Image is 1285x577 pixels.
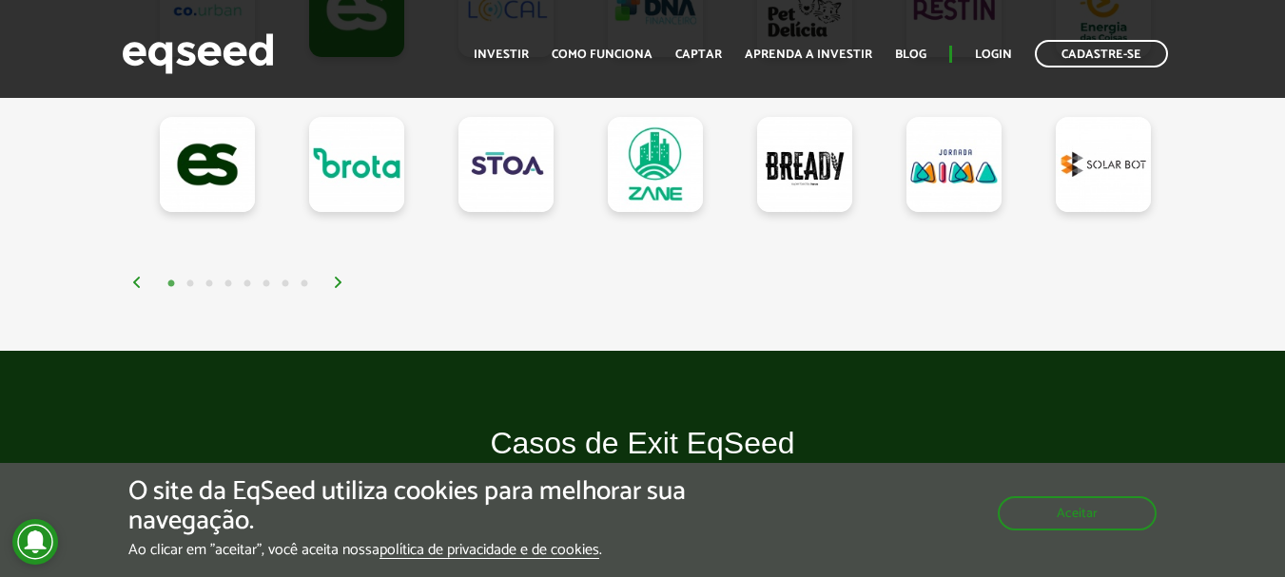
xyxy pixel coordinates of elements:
[238,275,257,294] button: 5 of 4
[975,48,1012,61] a: Login
[181,275,200,294] button: 2 of 4
[552,48,652,61] a: Como funciona
[162,275,181,294] button: 1 of 4
[219,275,238,294] button: 4 of 4
[998,496,1157,530] button: Aceitar
[1035,40,1168,67] a: Cadastre-se
[295,275,314,294] button: 8 of 4
[380,543,599,559] a: política de privacidade e de cookies
[128,541,745,559] p: Ao clicar em "aceitar", você aceita nossa .
[675,48,722,61] a: Captar
[906,117,1002,212] a: Jornada Mima
[228,427,1057,489] h2: Casos de Exit EqSeed
[895,48,926,61] a: Blog
[122,29,274,79] img: EqSeed
[309,117,404,212] a: Brota Company
[131,277,143,288] img: arrow%20left.svg
[128,477,745,536] h5: O site da EqSeed utiliza cookies para melhorar sua navegação.
[458,117,554,212] a: STOA Seguros
[608,117,703,212] a: Zane
[1056,117,1151,212] a: Solar Bot
[200,275,219,294] button: 3 of 4
[333,277,344,288] img: arrow%20right.svg
[276,275,295,294] button: 7 of 4
[257,275,276,294] button: 6 of 4
[745,48,872,61] a: Aprenda a investir
[160,117,255,212] a: EqSeed
[474,48,529,61] a: Investir
[757,117,852,212] a: Bready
